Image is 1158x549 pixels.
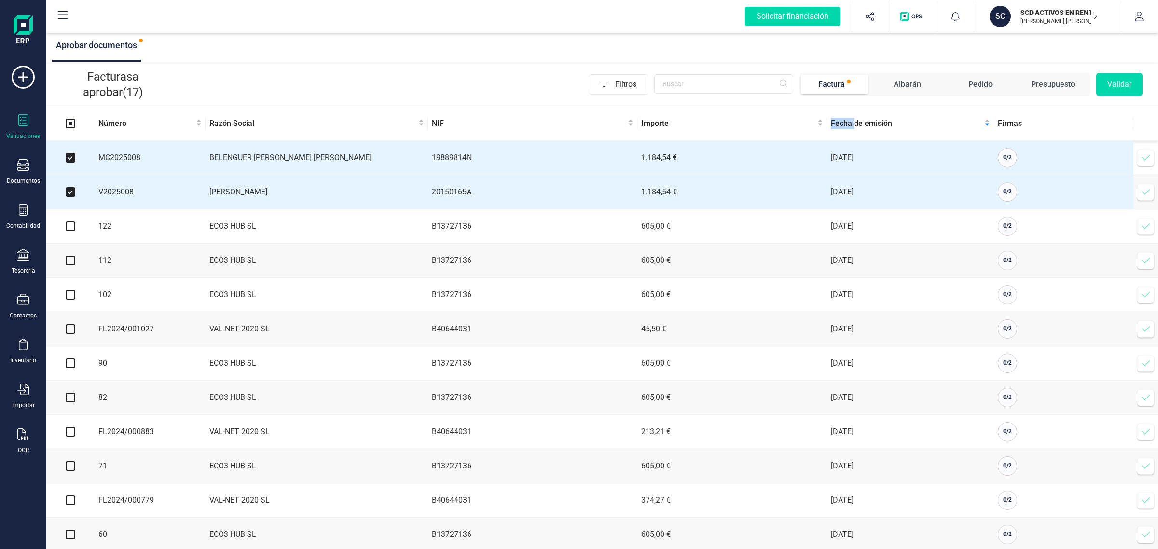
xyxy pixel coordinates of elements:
span: Razón Social [209,118,416,129]
td: FL2024/001027 [95,312,206,346]
td: 102 [95,278,206,312]
td: 605,00 € [637,449,827,483]
span: 0 / 2 [1003,359,1012,366]
span: 0 / 2 [1003,394,1012,400]
td: VAL-NET 2020 SL [206,415,428,449]
span: 0 / 2 [1003,291,1012,298]
p: [PERSON_NAME] [PERSON_NAME] [1020,17,1098,25]
td: 605,00 € [637,278,827,312]
span: 0 / 2 [1003,462,1012,469]
div: Documentos [7,177,40,185]
td: 90 [95,346,206,381]
span: 0 / 2 [1003,531,1012,537]
span: 0 / 2 [1003,188,1012,195]
td: ECO3 HUB SL [206,346,428,381]
div: Solicitar financiación [745,7,840,26]
td: [DATE] [827,244,994,278]
td: ECO3 HUB SL [206,244,428,278]
td: V2025008 [95,175,206,209]
td: ECO3 HUB SL [206,449,428,483]
div: SC [990,6,1011,27]
td: 19889814N [428,141,637,175]
td: 45,50 € [637,312,827,346]
span: 0 / 2 [1003,257,1012,263]
td: [DATE] [827,381,994,415]
td: [DATE] [827,278,994,312]
th: Firmas [994,107,1133,141]
td: B13727136 [428,209,637,244]
td: [DATE] [827,449,994,483]
td: VAL-NET 2020 SL [206,483,428,518]
td: B40644031 [428,415,637,449]
div: OCR [18,446,29,454]
span: Importe [641,118,816,129]
div: Inventario [10,357,36,364]
div: Presupuesto [1031,79,1075,90]
td: MC2025008 [95,141,206,175]
td: B13727136 [428,381,637,415]
button: SCSCD ACTIVOS EN RENTABILIDAD SL[PERSON_NAME] [PERSON_NAME] [986,1,1109,32]
span: 0 / 2 [1003,154,1012,161]
td: [DATE] [827,415,994,449]
td: VAL-NET 2020 SL [206,312,428,346]
div: Factura [818,79,845,90]
td: FL2024/000779 [95,483,206,518]
td: [DATE] [827,312,994,346]
td: 112 [95,244,206,278]
td: 82 [95,381,206,415]
p: SCD ACTIVOS EN RENTABILIDAD SL [1020,8,1098,17]
td: [DATE] [827,141,994,175]
span: Filtros [615,75,648,94]
span: Número [98,118,194,129]
span: Fecha de emisión [831,118,982,129]
td: 605,00 € [637,244,827,278]
td: 605,00 € [637,381,827,415]
button: Filtros [589,74,648,95]
td: B13727136 [428,278,637,312]
div: Contabilidad [6,222,40,230]
img: Logo de OPS [900,12,925,21]
div: Importar [12,401,35,409]
span: 0 / 2 [1003,428,1012,435]
td: 605,00 € [637,209,827,244]
p: Facturas a aprobar (17) [62,69,165,100]
td: B40644031 [428,312,637,346]
td: [PERSON_NAME] [206,175,428,209]
button: Logo de OPS [894,1,931,32]
span: 0 / 2 [1003,222,1012,229]
span: NIF [432,118,625,129]
td: ECO3 HUB SL [206,381,428,415]
td: BELENGUER [PERSON_NAME] [PERSON_NAME] [206,141,428,175]
td: [DATE] [827,209,994,244]
td: 122 [95,209,206,244]
td: 1.184,54 € [637,141,827,175]
td: [DATE] [827,346,994,381]
button: Validar [1096,73,1143,96]
td: B13727136 [428,244,637,278]
td: ECO3 HUB SL [206,209,428,244]
td: ECO3 HUB SL [206,278,428,312]
td: [DATE] [827,483,994,518]
div: Contactos [10,312,37,319]
td: 605,00 € [637,346,827,381]
td: B13727136 [428,346,637,381]
td: FL2024/000883 [95,415,206,449]
div: Tesorería [12,267,35,274]
td: 71 [95,449,206,483]
input: Buscar [654,74,793,94]
td: 213,21 € [637,415,827,449]
span: 0 / 2 [1003,325,1012,332]
button: Solicitar financiación [733,1,852,32]
td: 1.184,54 € [637,175,827,209]
div: Pedido [968,79,993,90]
td: B40644031 [428,483,637,518]
td: B13727136 [428,449,637,483]
td: [DATE] [827,175,994,209]
span: Aprobar documentos [56,40,137,50]
div: Albarán [894,79,921,90]
img: Logo Finanedi [14,15,33,46]
td: 20150165A [428,175,637,209]
span: 0 / 2 [1003,496,1012,503]
td: 374,27 € [637,483,827,518]
div: Validaciones [6,132,40,140]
